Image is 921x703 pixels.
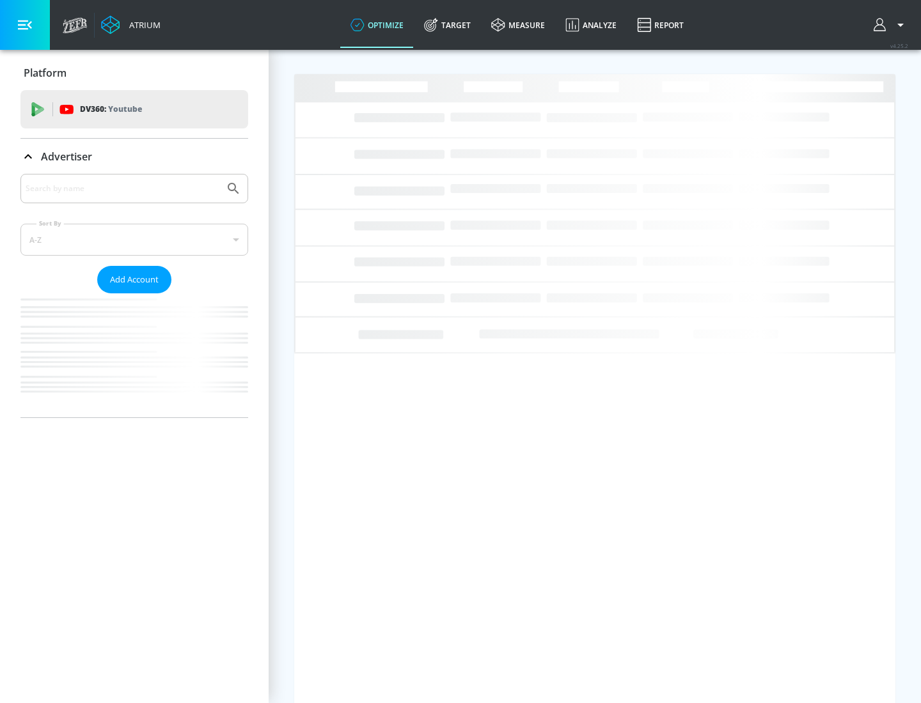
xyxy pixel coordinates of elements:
div: Platform [20,55,248,91]
a: Analyze [555,2,627,48]
button: Add Account [97,266,171,293]
a: Atrium [101,15,161,35]
a: measure [481,2,555,48]
span: v 4.25.2 [890,42,908,49]
a: Report [627,2,694,48]
span: Add Account [110,272,159,287]
div: Atrium [124,19,161,31]
div: Advertiser [20,139,248,174]
div: DV360: Youtube [20,90,248,128]
div: Advertiser [20,174,248,417]
p: Advertiser [41,150,92,164]
label: Sort By [36,219,64,228]
a: Target [414,2,481,48]
p: DV360: [80,102,142,116]
a: optimize [340,2,414,48]
nav: list of Advertiser [20,293,248,417]
input: Search by name [26,180,219,197]
p: Youtube [108,102,142,116]
p: Platform [24,66,67,80]
div: A-Z [20,224,248,256]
